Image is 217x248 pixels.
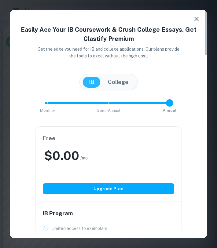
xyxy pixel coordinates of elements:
[97,108,120,113] span: Semi-Annual
[80,155,88,161] span: /mo
[43,134,174,143] h6: Free
[35,46,182,59] p: Get the edge you need for IB and college applications. Our plans provide the tools to excel witho...
[43,209,174,218] h6: IB Program
[83,77,101,88] button: IB
[43,183,174,194] button: Upgrade Plan
[40,108,55,113] span: Monthly
[17,25,200,43] h4: Easily Ace Your IB Coursework & Crush College Essays. Get Clastify Premium
[102,77,134,88] button: College
[163,108,177,113] span: Annual
[44,148,79,164] h2: $ 0.00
